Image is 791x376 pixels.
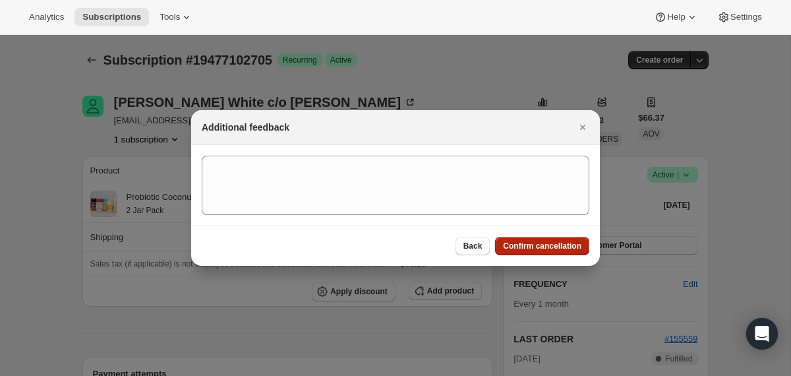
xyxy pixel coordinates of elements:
span: Back [463,241,483,251]
span: Settings [730,12,762,22]
span: Subscriptions [82,12,141,22]
div: Open Intercom Messenger [746,318,778,350]
span: Tools [160,12,180,22]
button: Back [455,237,490,255]
button: Close [573,118,592,137]
button: Subscriptions [74,8,149,26]
h2: Additional feedback [202,121,289,134]
button: Settings [709,8,770,26]
span: Help [667,12,685,22]
button: Tools [152,8,201,26]
button: Help [646,8,706,26]
button: Analytics [21,8,72,26]
span: Confirm cancellation [503,241,581,251]
button: Confirm cancellation [495,237,589,255]
span: Analytics [29,12,64,22]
